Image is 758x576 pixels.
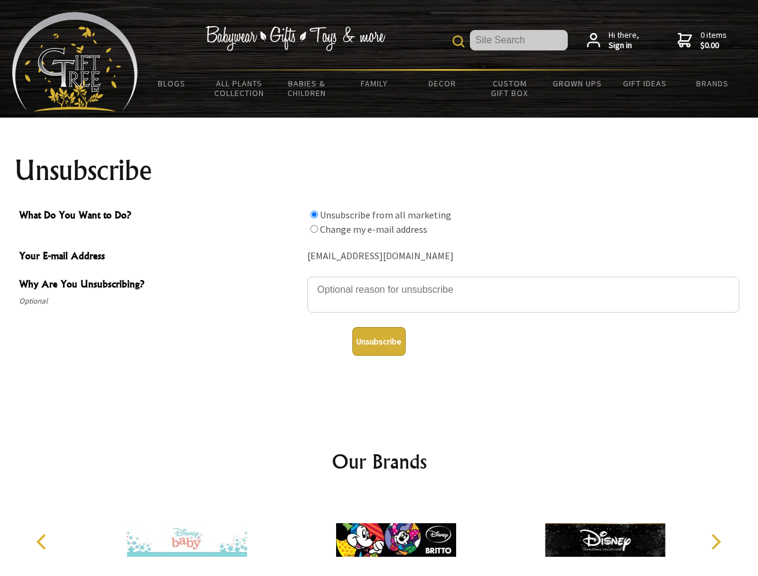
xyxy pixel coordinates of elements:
[678,30,727,51] a: 0 items$0.00
[341,71,409,96] a: Family
[310,211,318,218] input: What Do You Want to Do?
[587,30,639,51] a: Hi there,Sign in
[476,71,544,106] a: Custom Gift Box
[352,327,406,356] button: Unsubscribe
[320,209,451,221] label: Unsubscribe from all marketing
[408,71,476,96] a: Decor
[679,71,747,96] a: Brands
[14,156,744,185] h1: Unsubscribe
[470,30,568,50] input: Site Search
[543,71,611,96] a: Grown Ups
[307,247,739,266] div: [EMAIL_ADDRESS][DOMAIN_NAME]
[320,223,427,235] label: Change my e-mail address
[702,529,729,555] button: Next
[30,529,56,555] button: Previous
[19,248,301,266] span: Your E-mail Address
[609,30,639,51] span: Hi there,
[24,447,735,476] h2: Our Brands
[273,71,341,106] a: Babies & Children
[611,71,679,96] a: Gift Ideas
[609,40,639,51] strong: Sign in
[453,35,465,47] img: product search
[206,71,274,106] a: All Plants Collection
[19,294,301,308] span: Optional
[138,71,206,96] a: BLOGS
[700,40,727,51] strong: $0.00
[19,208,301,225] span: What Do You Want to Do?
[12,12,138,112] img: Babyware - Gifts - Toys and more...
[307,277,739,313] textarea: Why Are You Unsubscribing?
[19,277,301,294] span: Why Are You Unsubscribing?
[700,29,727,51] span: 0 items
[205,26,385,51] img: Babywear - Gifts - Toys & more
[310,225,318,233] input: What Do You Want to Do?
